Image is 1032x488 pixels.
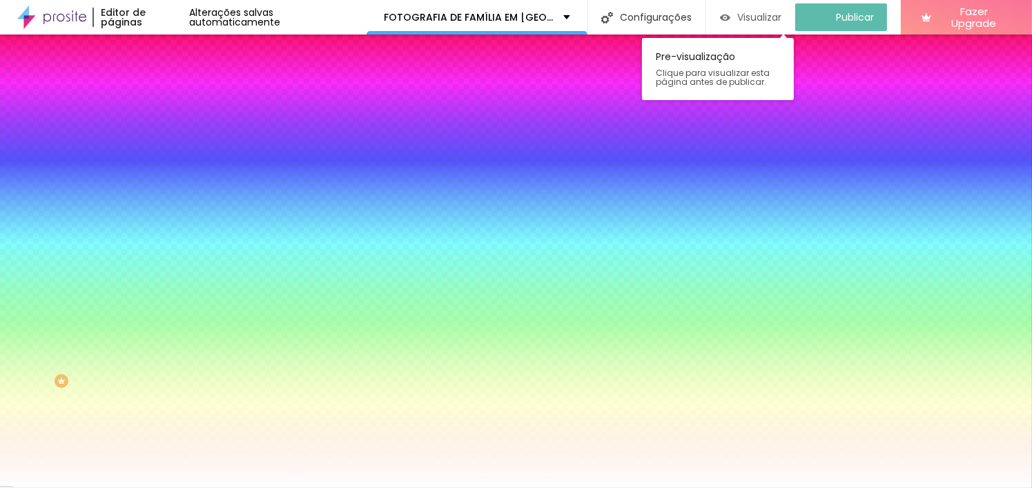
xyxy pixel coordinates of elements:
[93,8,189,27] div: Editor de páginas
[601,12,613,23] img: Icone
[706,3,796,31] button: Visualizar
[642,38,794,100] div: Pre-visualização
[720,12,731,23] img: view-1.svg
[795,3,887,31] button: Publicar
[937,6,1011,30] span: Fazer Upgrade
[656,68,780,86] span: Clique para visualizar esta página antes de publicar.
[836,12,874,23] span: Publicar
[384,12,553,22] p: FOTOGRAFIA DE FAMÍLIA EM [GEOGRAPHIC_DATA]
[190,8,367,27] div: Alterações salvas automaticamente
[737,12,781,23] span: Visualizar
